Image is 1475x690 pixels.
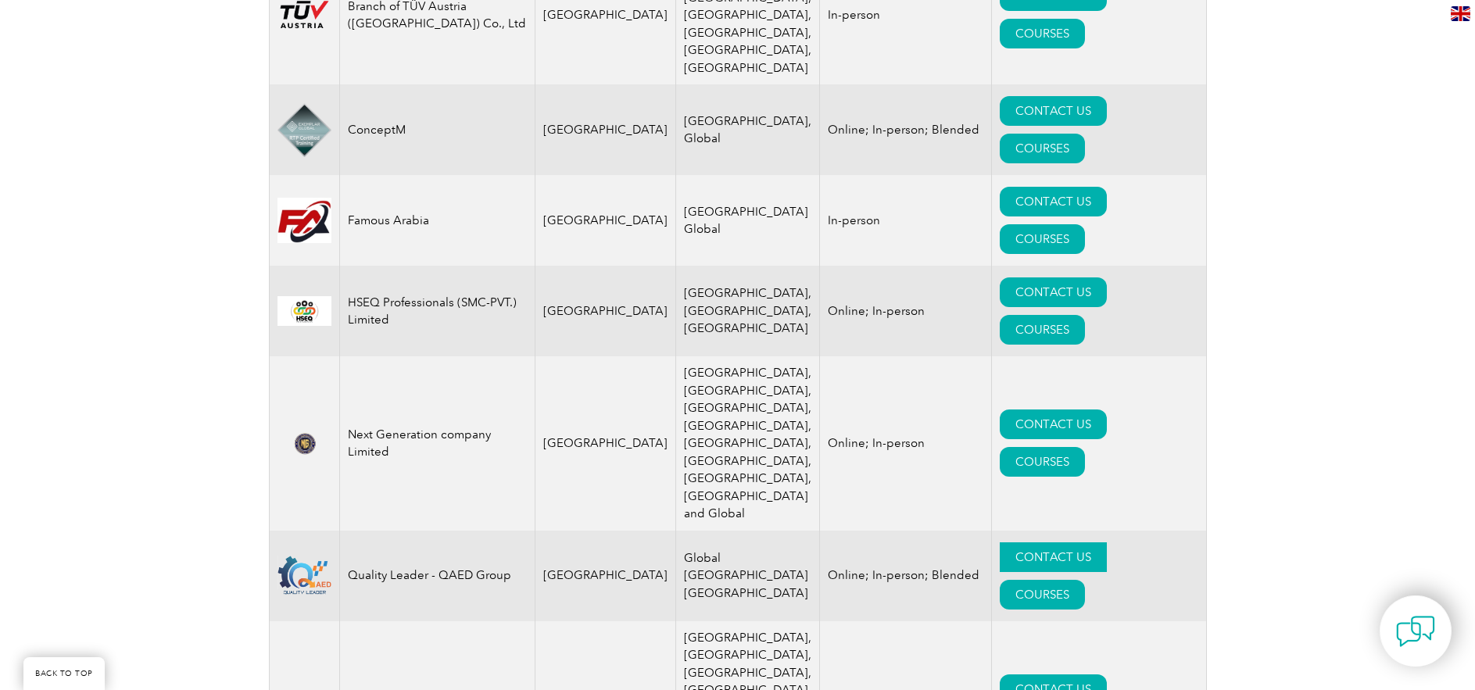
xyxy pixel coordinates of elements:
td: Online; In-person [819,266,991,356]
td: [GEOGRAPHIC_DATA] [535,175,675,266]
img: 4c223d1d-751d-ea11-a811-000d3a79722d-logo.jpg [277,198,331,243]
img: contact-chat.png [1396,612,1435,651]
td: Online; In-person [819,356,991,531]
td: [GEOGRAPHIC_DATA], [GEOGRAPHIC_DATA], [GEOGRAPHIC_DATA] [675,266,819,356]
a: CONTACT US [1000,409,1107,439]
a: COURSES [1000,224,1085,254]
td: [GEOGRAPHIC_DATA] [535,531,675,621]
img: 0aa6851b-16fe-ed11-8f6c-00224814fd52-logo.png [277,296,331,326]
a: COURSES [1000,19,1085,48]
td: Famous Arabia [339,175,535,266]
a: CONTACT US [1000,96,1107,126]
td: Online; In-person; Blended [819,531,991,621]
td: [GEOGRAPHIC_DATA] [535,266,675,356]
img: 5163fad1-f089-ee11-be36-000d3ae1a86f-logo.png [277,556,331,596]
a: CONTACT US [1000,187,1107,216]
a: COURSES [1000,580,1085,610]
a: CONTACT US [1000,277,1107,307]
td: Next Generation company Limited [339,356,535,531]
a: COURSES [1000,315,1085,345]
img: 4db1980e-d9a0-ee11-be37-00224893a058-logo.png [277,103,331,157]
td: Quality Leader - QAED Group [339,531,535,621]
a: BACK TO TOP [23,657,105,690]
td: [GEOGRAPHIC_DATA] Global [675,175,819,266]
td: [GEOGRAPHIC_DATA], Global [675,84,819,175]
td: HSEQ Professionals (SMC-PVT.) Limited [339,266,535,356]
td: Online; In-person; Blended [819,84,991,175]
a: COURSES [1000,447,1085,477]
img: 702e9b5a-1e04-f011-bae3-00224896f61f-logo.png [277,424,331,463]
td: [GEOGRAPHIC_DATA] [535,84,675,175]
td: ConceptM [339,84,535,175]
td: Global [GEOGRAPHIC_DATA] [GEOGRAPHIC_DATA] [675,531,819,621]
td: [GEOGRAPHIC_DATA], [GEOGRAPHIC_DATA], [GEOGRAPHIC_DATA], [GEOGRAPHIC_DATA], [GEOGRAPHIC_DATA], [G... [675,356,819,531]
td: In-person [819,175,991,266]
a: COURSES [1000,134,1085,163]
img: en [1451,6,1470,21]
td: [GEOGRAPHIC_DATA] [535,356,675,531]
a: CONTACT US [1000,542,1107,572]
